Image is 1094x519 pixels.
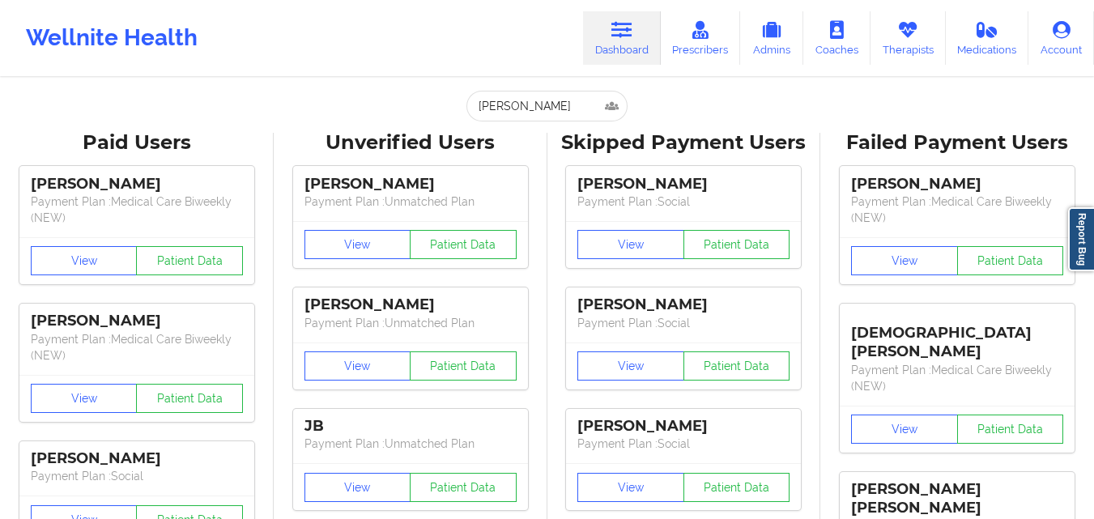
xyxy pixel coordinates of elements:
[136,246,243,275] button: Patient Data
[304,194,517,210] p: Payment Plan : Unmatched Plan
[577,436,790,452] p: Payment Plan : Social
[31,468,243,484] p: Payment Plan : Social
[577,417,790,436] div: [PERSON_NAME]
[304,175,517,194] div: [PERSON_NAME]
[31,246,138,275] button: View
[577,315,790,331] p: Payment Plan : Social
[577,473,684,502] button: View
[851,312,1063,361] div: [DEMOGRAPHIC_DATA][PERSON_NAME]
[683,230,790,259] button: Patient Data
[304,473,411,502] button: View
[1068,207,1094,271] a: Report Bug
[559,130,810,155] div: Skipped Payment Users
[957,415,1064,444] button: Patient Data
[946,11,1029,65] a: Medications
[871,11,946,65] a: Therapists
[304,436,517,452] p: Payment Plan : Unmatched Plan
[851,415,958,444] button: View
[304,315,517,331] p: Payment Plan : Unmatched Plan
[31,384,138,413] button: View
[661,11,741,65] a: Prescribers
[304,230,411,259] button: View
[31,449,243,468] div: [PERSON_NAME]
[31,331,243,364] p: Payment Plan : Medical Care Biweekly (NEW)
[304,417,517,436] div: JB
[577,175,790,194] div: [PERSON_NAME]
[304,296,517,314] div: [PERSON_NAME]
[410,351,517,381] button: Patient Data
[136,384,243,413] button: Patient Data
[577,230,684,259] button: View
[803,11,871,65] a: Coaches
[851,175,1063,194] div: [PERSON_NAME]
[683,473,790,502] button: Patient Data
[851,480,1063,517] div: [PERSON_NAME] [PERSON_NAME]
[851,246,958,275] button: View
[832,130,1083,155] div: Failed Payment Users
[1028,11,1094,65] a: Account
[285,130,536,155] div: Unverified Users
[410,230,517,259] button: Patient Data
[740,11,803,65] a: Admins
[304,351,411,381] button: View
[577,296,790,314] div: [PERSON_NAME]
[851,362,1063,394] p: Payment Plan : Medical Care Biweekly (NEW)
[577,351,684,381] button: View
[577,194,790,210] p: Payment Plan : Social
[583,11,661,65] a: Dashboard
[851,194,1063,226] p: Payment Plan : Medical Care Biweekly (NEW)
[683,351,790,381] button: Patient Data
[957,246,1064,275] button: Patient Data
[31,312,243,330] div: [PERSON_NAME]
[410,473,517,502] button: Patient Data
[31,194,243,226] p: Payment Plan : Medical Care Biweekly (NEW)
[31,175,243,194] div: [PERSON_NAME]
[11,130,262,155] div: Paid Users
